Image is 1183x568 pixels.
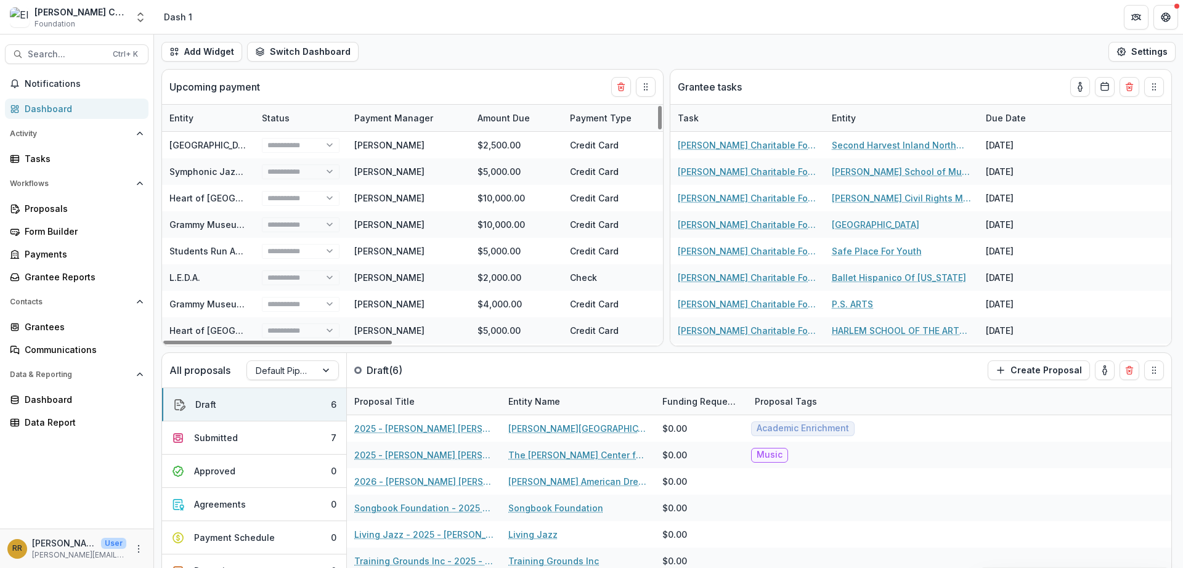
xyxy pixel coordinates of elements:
a: [PERSON_NAME] Charitable Foundation Progress Report [678,192,817,205]
a: Communications [5,339,148,360]
div: Funding Requested [655,395,747,408]
a: Proposals [5,198,148,219]
button: Switch Dashboard [247,42,359,62]
div: Oct 31, 2025 [655,158,747,185]
div: Entity [162,105,254,131]
div: Credit Card [563,344,655,370]
div: Credit Card [563,132,655,158]
div: [DATE] [978,317,1071,344]
a: The [PERSON_NAME] Center for the Performing Arts [508,448,648,461]
a: 2026 - [PERSON_NAME] [PERSON_NAME] Form [354,475,494,488]
span: Search... [28,49,105,60]
div: [DATE] [978,238,1071,264]
a: [GEOGRAPHIC_DATA] [169,140,257,150]
button: Open Data & Reporting [5,365,148,384]
button: Delete card [1120,360,1139,380]
div: Oct 31, 2025 [655,211,747,238]
div: [PERSON_NAME] [354,298,425,310]
button: toggle-assigned-to-me [1095,360,1115,380]
a: Grantees [5,317,148,337]
div: Entity Name [501,388,655,415]
div: Agreements [194,498,246,511]
div: $0.00 [662,554,687,567]
div: Credit Card [563,158,655,185]
div: Amount Due [470,105,563,131]
div: Proposal Tags [747,388,901,415]
div: Payment Type [563,105,655,131]
div: Randal Rosman [12,545,22,553]
a: Students Run America [169,246,264,256]
button: Calendar [1095,77,1115,97]
div: [PERSON_NAME] [354,218,425,231]
div: Credit Card [563,211,655,238]
div: Entity Name [501,395,567,408]
div: $5,000.00 [470,158,563,185]
a: Living Jazz [508,528,558,541]
button: Agreements0 [162,488,346,521]
div: $5,000.00 [470,238,563,264]
a: [PERSON_NAME] Charitable Foundation Progress Report [678,245,817,258]
button: Drag [1144,77,1164,97]
span: Data & Reporting [10,370,131,379]
a: Grammy Museum Fndtn [169,219,271,230]
div: $0.00 [662,475,687,488]
a: 2025 - [PERSON_NAME] [PERSON_NAME] Form [354,448,494,461]
span: Academic Enrichment [757,423,849,434]
div: $2,000.00 [470,264,563,291]
div: Submitted [194,431,238,444]
span: Contacts [10,298,131,306]
a: [PERSON_NAME] Charitable Foundation Progress Report [678,324,817,337]
span: Music [757,450,783,460]
a: Heart of [GEOGRAPHIC_DATA] ([GEOGRAPHIC_DATA]) [169,325,391,336]
div: $10,000.00 [470,211,563,238]
a: HARLEM SCHOOL OF THE ARTS INC [832,324,971,337]
span: Workflows [10,179,131,188]
a: Tasks [5,148,148,169]
a: Heart of [GEOGRAPHIC_DATA] ([GEOGRAPHIC_DATA]) [169,193,391,203]
div: Status [254,112,297,124]
button: Approved0 [162,455,346,488]
div: Entity [824,105,978,131]
div: Oct 31, 2025 [655,132,747,158]
div: Due Date [978,112,1033,124]
div: Payments [25,248,139,261]
button: Create Proposal [988,360,1090,380]
a: Living Jazz - 2025 - [PERSON_NAME] [PERSON_NAME] Form [354,528,494,541]
button: Open Activity [5,124,148,144]
div: 0 [331,531,336,544]
a: [PERSON_NAME] Civil Rights Museum Foundation [832,192,971,205]
div: Dashboard [25,102,139,115]
div: Proposal Title [347,388,501,415]
a: Form Builder [5,221,148,241]
button: Get Help [1153,5,1178,30]
button: More [131,542,146,556]
span: Foundation [35,18,75,30]
div: Payment Schedule [194,531,275,544]
a: Grammy Museum Missisippi [169,299,290,309]
a: Songbook Foundation [508,501,603,514]
div: 7 [331,431,336,444]
button: Payment Schedule0 [162,521,346,554]
div: Dash 1 [164,10,192,23]
div: Due Date [978,105,1071,131]
div: Tasks [25,152,139,165]
a: [PERSON_NAME][GEOGRAPHIC_DATA] Inc [508,422,648,435]
a: Payments [5,244,148,264]
div: Status [254,105,347,131]
div: 0 [331,498,336,511]
div: Dashboard [25,393,139,406]
div: [PERSON_NAME] [354,139,425,152]
div: [PERSON_NAME] [354,192,425,205]
div: Due Date [655,105,747,131]
button: Notifications [5,74,148,94]
div: Amount Due [470,112,537,124]
div: Entity [162,112,201,124]
div: Grantee Reports [25,270,139,283]
div: Credit Card [563,291,655,317]
a: [PERSON_NAME] Charitable Foundation Progress Report [678,271,817,284]
a: Grantee Reports [5,267,148,287]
